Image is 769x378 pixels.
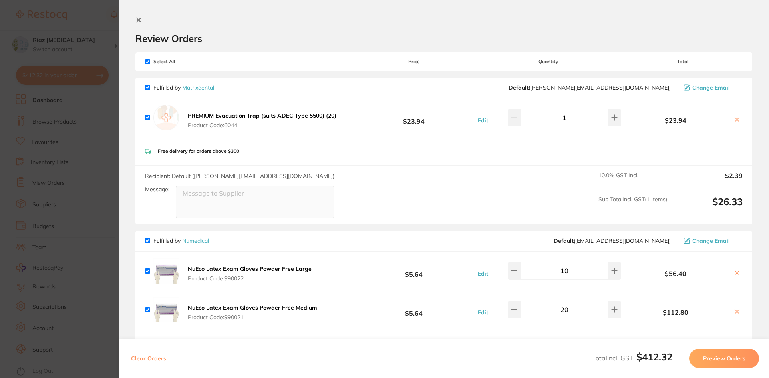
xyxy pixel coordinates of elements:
[681,237,743,244] button: Change Email
[674,172,743,190] output: $2.39
[674,196,743,218] output: $26.33
[474,59,623,64] span: Quantity
[153,84,214,91] p: Fulfilled by
[354,264,473,278] b: $5.64
[182,237,209,244] a: Numedical
[636,351,672,363] b: $412.32
[598,172,667,190] span: 10.0 % GST Incl.
[692,84,730,91] span: Change Email
[145,186,169,193] label: Message:
[188,265,312,272] b: NuEco Latex Exam Gloves Powder Free Large
[592,354,672,362] span: Total Incl. GST
[354,302,473,317] b: $5.64
[153,258,179,284] img: MGE3YmY3dQ
[689,349,759,368] button: Preview Orders
[153,238,209,244] p: Fulfilled by
[354,59,473,64] span: Price
[188,314,317,320] span: Product Code: 990021
[185,112,339,129] button: PREMIUM Evacuation Trap (suits ADEC Type 5500) (20) Product Code:6044
[145,59,225,64] span: Select All
[185,304,320,321] button: NuEco Latex Exam Gloves Powder Free Medium Product Code:990021
[188,304,317,311] b: NuEco Latex Exam Gloves Powder Free Medium
[623,117,728,124] b: $23.94
[188,122,336,128] span: Product Code: 6044
[509,84,671,91] span: peter@matrixdental.com.au
[354,110,473,125] b: $23.94
[153,105,179,130] img: empty.jpg
[623,309,728,316] b: $112.80
[158,148,239,154] p: Free delivery for orders above $300
[135,32,752,44] h2: Review Orders
[475,309,491,316] button: Edit
[145,172,334,180] span: Recipient: Default ( [PERSON_NAME][EMAIL_ADDRESS][DOMAIN_NAME] )
[554,237,574,244] b: Default
[623,270,728,277] b: $56.40
[554,238,671,244] span: orders@numedical.com.au
[509,84,529,91] b: Default
[185,265,314,282] button: NuEco Latex Exam Gloves Powder Free Large Product Code:990022
[475,117,491,124] button: Edit
[188,112,336,119] b: PREMIUM Evacuation Trap (suits ADEC Type 5500) (20)
[182,84,214,91] a: Matrixdental
[692,238,730,244] span: Change Email
[129,349,169,368] button: Clear Orders
[153,297,179,322] img: NXA4MXpzYg
[188,275,312,282] span: Product Code: 990022
[623,59,743,64] span: Total
[598,196,667,218] span: Sub Total Incl. GST ( 1 Items)
[475,270,491,277] button: Edit
[681,84,743,91] button: Change Email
